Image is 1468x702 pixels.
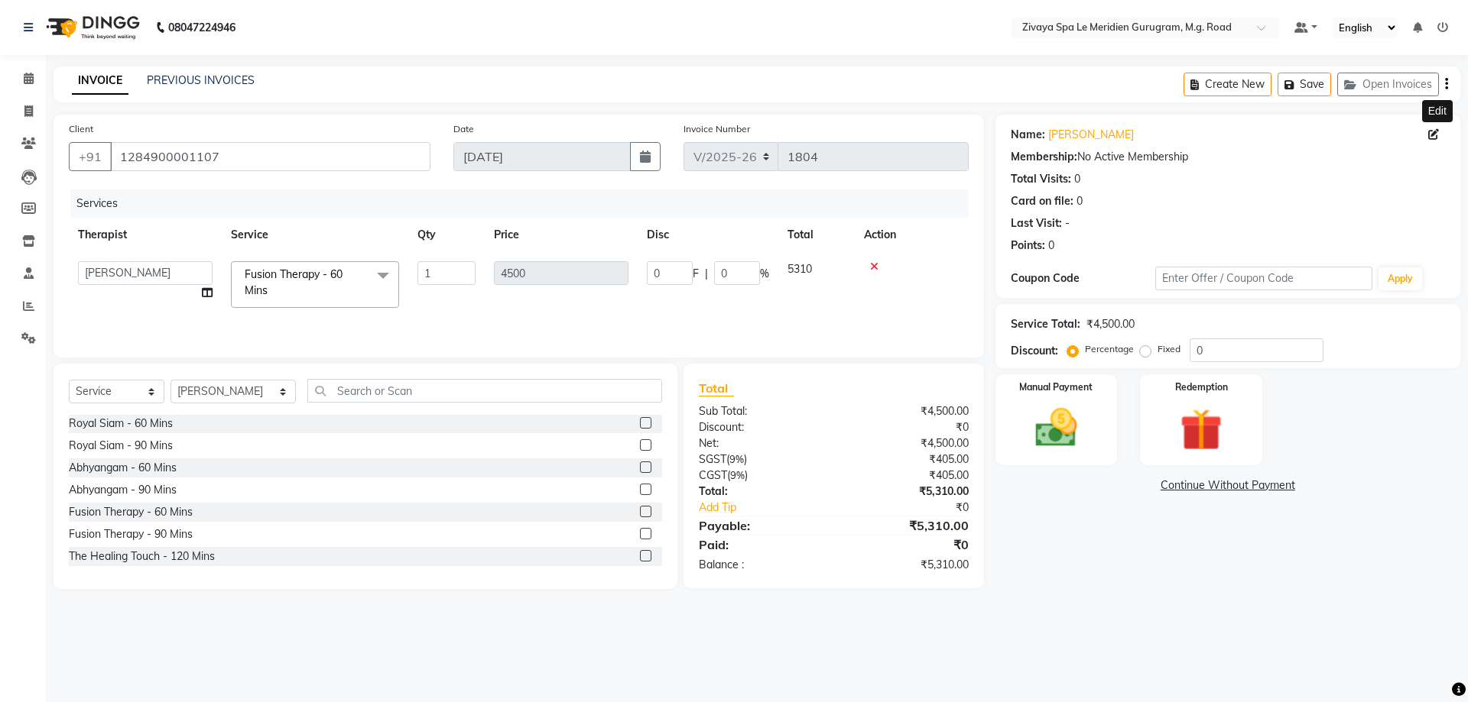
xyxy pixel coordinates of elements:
div: ( ) [687,467,833,484]
div: The Healing Touch - 120 Mins [69,548,215,565]
div: Card on file: [1011,193,1073,209]
div: ₹5,310.00 [833,484,979,500]
button: Apply [1379,267,1422,290]
th: Qty [408,218,485,252]
label: Client [69,122,93,136]
div: Name: [1011,127,1045,143]
div: Fusion Therapy - 90 Mins [69,526,193,542]
b: 08047224946 [168,6,235,49]
span: CGST [699,468,727,482]
span: 9% [730,469,745,481]
a: Continue Without Payment [999,477,1457,493]
div: Abhyangam - 60 Mins [69,460,177,476]
a: [PERSON_NAME] [1048,127,1134,143]
div: ₹405.00 [833,451,979,467]
span: 9% [729,453,744,465]
div: Discount: [687,419,833,435]
div: Last Visit: [1011,215,1062,231]
div: Royal Siam - 90 Mins [69,438,173,454]
label: Invoice Number [684,122,750,136]
input: Search or Scan [307,379,662,403]
div: Paid: [687,535,833,554]
th: Therapist [69,218,222,252]
span: 5310 [788,262,812,276]
span: Total [699,380,734,396]
a: INVOICE [72,67,128,95]
div: ₹405.00 [833,467,979,484]
div: 0 [1077,193,1083,209]
button: +91 [69,142,112,171]
div: Total: [687,484,833,500]
div: Discount: [1011,343,1058,359]
label: Percentage [1085,342,1134,356]
label: Fixed [1158,342,1181,356]
div: ₹4,500.00 [833,435,979,451]
img: _cash.svg [1022,403,1091,452]
div: Net: [687,435,833,451]
div: 0 [1074,171,1080,187]
a: PREVIOUS INVOICES [147,73,255,87]
div: Royal Siam - 60 Mins [69,416,173,432]
label: Date [453,122,474,136]
input: Enter Offer / Coupon Code [1155,267,1372,290]
span: Fusion Therapy - 60 Mins [245,267,343,297]
th: Service [222,218,408,252]
div: Points: [1011,238,1045,254]
div: Services [70,189,980,218]
div: Fusion Therapy - 60 Mins [69,504,193,520]
div: ₹4,500.00 [1086,316,1135,332]
div: ₹0 [858,500,979,516]
a: x [268,283,274,297]
div: ₹5,310.00 [833,557,979,573]
th: Action [855,218,969,252]
div: - [1065,215,1070,231]
img: logo [39,6,144,49]
div: ₹5,310.00 [833,516,979,535]
span: SGST [699,452,726,466]
div: Service Total: [1011,316,1080,332]
div: 0 [1048,238,1054,254]
input: Search by Name/Mobile/Email/Code [110,142,430,171]
div: No Active Membership [1011,149,1445,165]
span: % [760,266,769,282]
div: ₹4,500.00 [833,403,979,419]
img: _gift.svg [1167,403,1236,456]
span: F [693,266,699,282]
label: Redemption [1175,380,1228,394]
div: ₹0 [833,535,979,554]
div: ₹0 [833,419,979,435]
div: Balance : [687,557,833,573]
a: Add Tip [687,500,858,516]
button: Save [1278,73,1331,96]
span: | [705,266,708,282]
div: Abhyangam - 90 Mins [69,482,177,498]
div: Payable: [687,516,833,535]
th: Price [485,218,638,252]
div: Membership: [1011,149,1077,165]
button: Open Invoices [1337,73,1439,96]
th: Total [778,218,855,252]
div: Total Visits: [1011,171,1071,187]
div: ( ) [687,451,833,467]
div: Edit [1422,100,1453,122]
div: Sub Total: [687,403,833,419]
th: Disc [638,218,778,252]
label: Manual Payment [1019,380,1093,394]
div: Coupon Code [1011,270,1155,286]
button: Create New [1184,73,1272,96]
